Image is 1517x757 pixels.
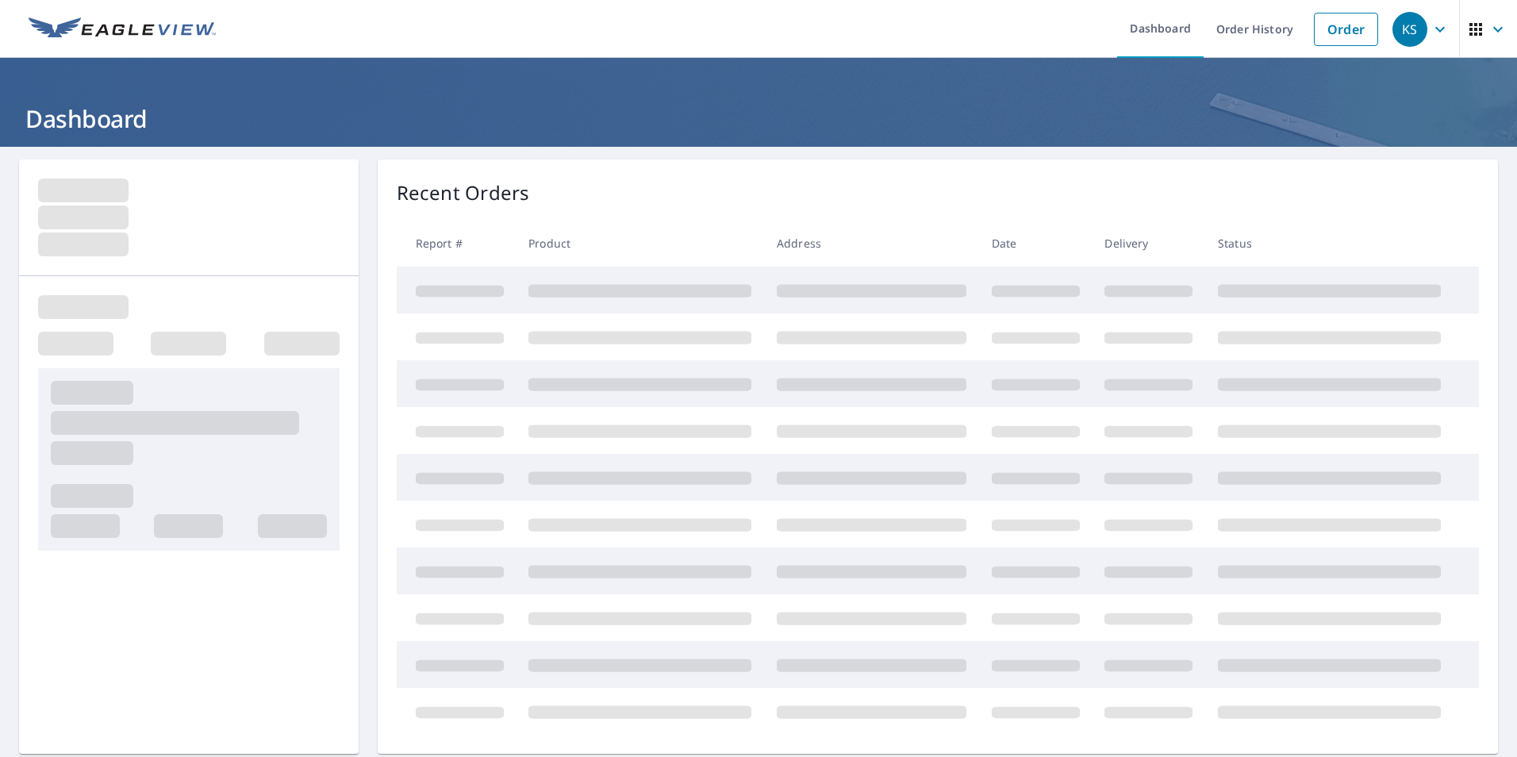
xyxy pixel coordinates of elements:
a: Order [1314,13,1378,46]
p: Recent Orders [397,179,530,207]
th: Address [764,220,979,267]
th: Report # [397,220,517,267]
th: Status [1205,220,1454,267]
h1: Dashboard [19,102,1498,135]
th: Delivery [1092,220,1205,267]
img: EV Logo [29,17,216,41]
div: KS [1392,12,1427,47]
th: Product [516,220,764,267]
th: Date [979,220,1093,267]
